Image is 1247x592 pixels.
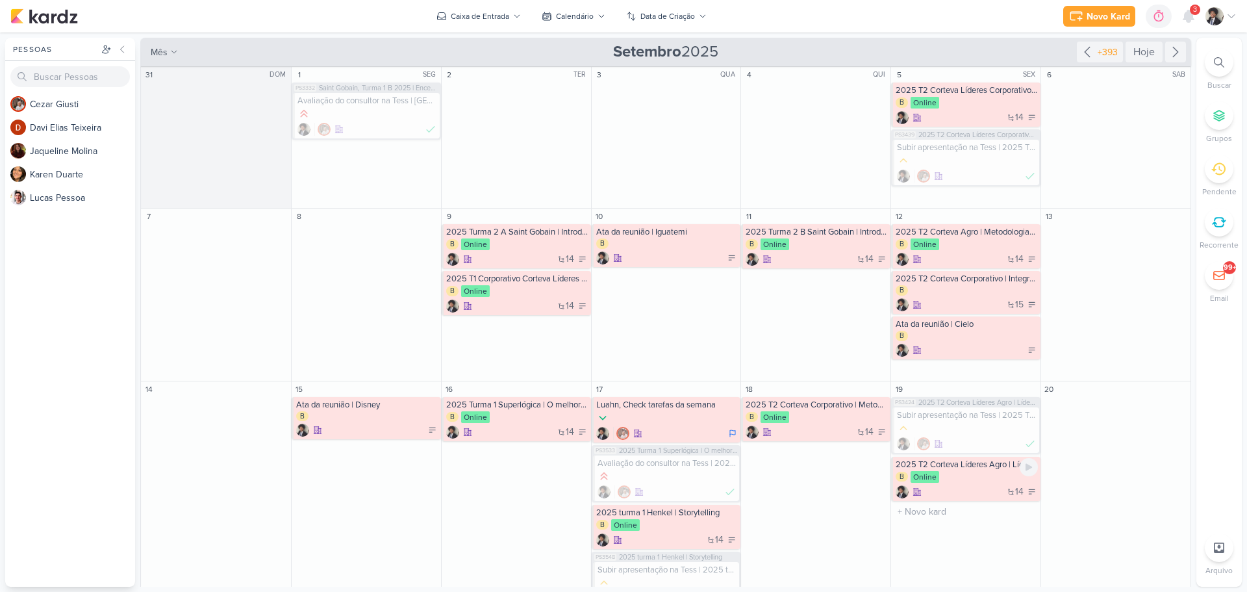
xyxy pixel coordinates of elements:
div: Criador(a): Pedro Luahn Simões [896,344,909,357]
div: A Fazer [1027,113,1037,122]
div: Finalizado [1025,170,1035,183]
div: Colaboradores: Cezar Giusti [914,170,930,183]
span: PS3548 [594,554,616,561]
div: Online [461,285,490,297]
div: Criador(a): Pedro Luahn Simões [897,170,910,183]
span: 14 [865,428,874,437]
div: 10 [593,210,606,223]
div: 18 [742,383,755,396]
div: Subir apresentação na Tess | 2025 T2 Corteva Líderes Corporativo | Líder Formador [897,142,1037,153]
div: Ata da reunião | Iguatemi [596,227,738,237]
span: 3 [1193,5,1197,15]
div: A Fazer [1027,487,1037,496]
img: Cezar Giusti [10,96,26,112]
div: SAB [1172,70,1189,80]
div: Criador(a): Pedro Luahn Simões [596,427,609,440]
div: Subir apresentação na Tess | 2025 turma 1 Henkel | Storytelling [598,565,737,575]
div: 2025 Turma 2 B Saint Gobain | Introdução ao Projeto de estágio [746,227,888,237]
div: A Fazer [1027,255,1037,264]
div: A Fazer [877,255,887,264]
div: Prioridade Média [598,576,611,589]
div: Em Andamento [729,428,737,439]
div: Colaboradores: Cezar Giusti [614,485,631,498]
div: Criador(a): Pedro Luahn Simões [297,123,310,136]
span: 2025 T2 Corteva Líderes Agro | Líder Formador [918,399,1038,406]
div: 2025 T2 Corteva Corporativo | Metodologias Ágeis [746,400,888,410]
div: Hoje [1126,42,1163,62]
li: Ctrl + F [1196,48,1242,91]
div: Online [911,238,939,250]
div: Finalizado [425,123,436,136]
div: L u c a s P e s s o a [30,191,135,205]
div: Ligar relógio [1020,458,1038,476]
input: Buscar Pessoas [10,66,130,87]
img: Pedro Luahn Simões [596,427,609,440]
img: Pedro Luahn Simões [446,426,459,439]
div: Colaboradores: Cezar Giusti [613,427,629,440]
img: Pedro Luahn Simões [598,485,611,498]
div: Criador(a): Pedro Luahn Simões [746,426,759,439]
div: 4 [742,68,755,81]
div: Colaboradores: Cezar Giusti [914,437,930,450]
div: B [896,285,908,296]
img: Pedro Luahn Simões [446,253,459,266]
span: 2025 Turma 1 Superlógica | O melhor do Conflito [619,447,738,454]
img: kardz.app [10,8,78,24]
div: 1 [293,68,306,81]
div: 20 [1042,383,1055,396]
div: Criador(a): Pedro Luahn Simões [896,485,909,498]
div: QUA [720,70,739,80]
div: 8 [293,210,306,223]
img: Davi Elias Teixeira [10,120,26,135]
div: A Fazer [578,302,587,311]
div: 2025 T2 Corteva Corporativo | Integração [896,274,1038,284]
img: Pedro Luahn Simões [596,534,609,547]
div: Criador(a): Pedro Luahn Simões [296,424,309,437]
div: A Fazer [578,255,587,264]
div: DOM [270,70,290,80]
img: Pedro Luahn Simões [897,170,910,183]
div: K a r e n D u a r t e [30,168,135,181]
div: A Fazer [578,428,587,437]
div: +393 [1095,45,1120,59]
div: Criador(a): Pedro Luahn Simões [896,298,909,311]
div: Criador(a): Pedro Luahn Simões [446,253,459,266]
div: Pessoas [10,44,99,55]
img: Pedro Luahn Simões [897,437,910,450]
div: Avaliação do consultor na Tess | 2025 Superlógica | O melhor do Conflito [598,458,737,469]
div: Finalizado [725,485,735,498]
div: Subir apresentação na Tess | 2025 T2 Corteva Líderes Agro | Líder Formador [897,410,1037,420]
p: Pendente [1202,186,1237,198]
div: J a q u e l i n e M o l i n a [30,144,135,158]
div: TER [573,70,590,80]
img: Cezar Giusti [618,485,631,498]
span: 15 [1015,300,1024,309]
img: Pedro Luahn Simões [1205,7,1224,25]
div: 13 [1042,210,1055,223]
div: Prioridade Alta [598,470,611,483]
span: 2025 turma 1 Henkel | Storytelling [619,554,722,561]
span: mês [151,45,168,59]
div: B [896,239,908,250]
div: Criador(a): Pedro Luahn Simões [896,253,909,266]
div: Criador(a): Pedro Luahn Simões [446,300,459,313]
div: C e z a r G i u s t i [30,97,135,111]
div: Criador(a): Pedro Luahn Simões [596,534,609,547]
img: Pedro Luahn Simões [896,111,909,124]
div: 2025 Turma 1 Superlógica | O melhor do Conflito [446,400,588,410]
div: QUI [873,70,889,80]
img: Pedro Luahn Simões [746,426,759,439]
div: A Fazer [727,253,737,263]
div: Novo Kard [1087,10,1130,23]
span: PS3533 [594,447,616,454]
img: Karen Duarte [10,166,26,182]
div: 17 [593,383,606,396]
div: Online [761,411,789,423]
div: 6 [1042,68,1055,81]
div: B [896,97,908,108]
span: 14 [1015,113,1024,122]
span: 14 [715,535,724,545]
div: 12 [892,210,905,223]
div: B [746,239,758,250]
img: Pedro Luahn Simões [596,251,609,264]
